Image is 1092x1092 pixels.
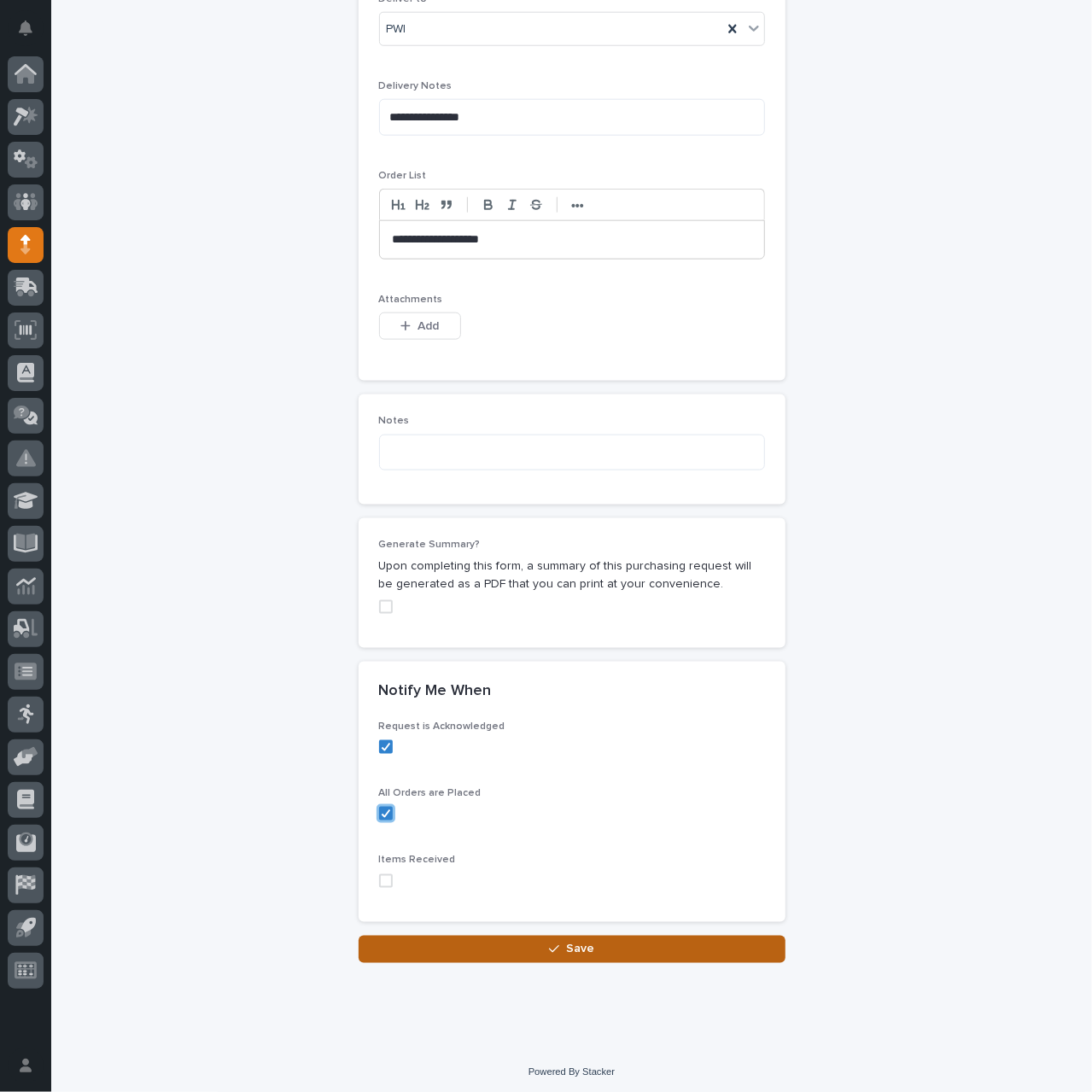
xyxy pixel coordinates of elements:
span: Add [418,318,439,334]
span: Order List [379,171,427,181]
span: Items Received [379,855,456,866]
span: Generate Summary? [379,540,481,550]
p: Upon completing this form, a summary of this purchasing request will be generated as a PDF that y... [379,558,765,593]
button: ••• [566,195,590,215]
h2: Notify Me When [379,682,492,701]
span: Delivery Notes [379,81,453,91]
span: All Orders are Placed [379,789,482,799]
div: Notifications [21,20,44,48]
span: Notes [379,416,410,426]
button: Notifications [8,10,44,46]
a: Powered By Stacker [528,1067,615,1077]
span: Attachments [379,295,443,305]
span: Request is Acknowledged [379,721,505,732]
button: Save [359,936,785,963]
strong: ••• [571,199,584,213]
span: PWI [387,20,406,38]
span: Save [566,942,594,957]
button: Add [379,312,461,340]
